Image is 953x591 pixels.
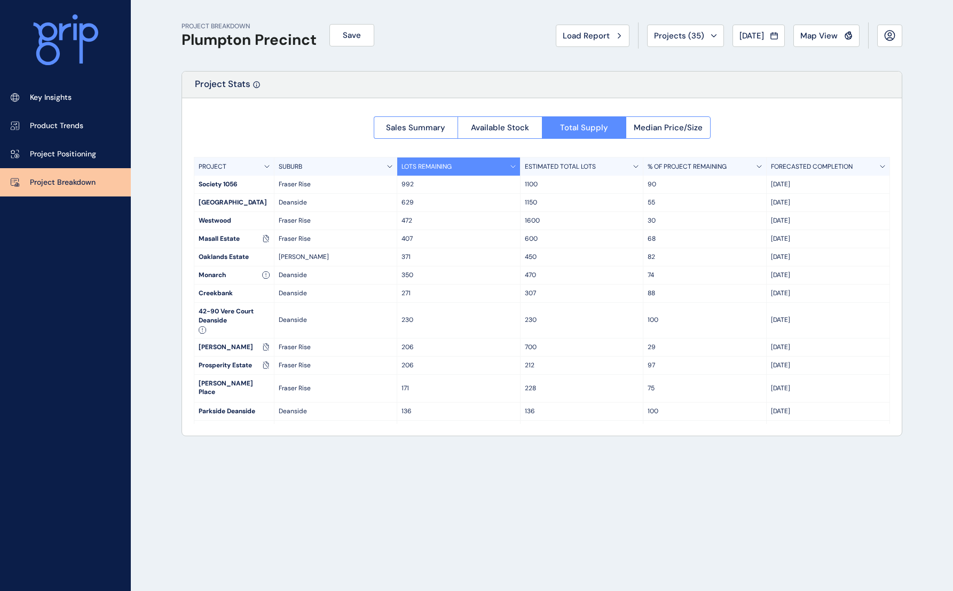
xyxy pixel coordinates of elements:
p: 136 [525,407,639,416]
p: LOTS REMAINING [401,162,452,171]
p: [DATE] [771,407,885,416]
span: Projects ( 35 ) [654,30,704,41]
p: [DATE] [771,216,885,225]
p: [DATE] [771,384,885,393]
p: Product Trends [30,121,83,131]
p: Fraser Rise [279,384,392,393]
p: 600 [525,234,639,243]
p: 74 [648,271,761,280]
p: SUBURB [279,162,302,171]
p: 1100 [525,180,639,189]
span: Total Supply [560,122,608,133]
p: 55 [648,198,761,207]
button: Total Supply [542,116,626,139]
p: 271 [401,289,515,298]
p: 700 [525,343,639,352]
p: 228 [525,384,639,393]
p: 992 [401,180,515,189]
p: [DATE] [771,180,885,189]
div: 42-90 Vere Court Deanside [194,303,274,338]
button: Load Report [556,25,629,47]
p: 136 [401,407,515,416]
div: Prosperity Estate [194,357,274,374]
p: 371 [401,253,515,262]
p: Key Insights [30,92,72,103]
p: PROJECT BREAKDOWN [182,22,317,31]
div: Monarch [194,266,274,284]
p: Deanside [279,289,392,298]
p: [PERSON_NAME] [279,253,392,262]
p: [DATE] [771,234,885,243]
button: Map View [793,25,860,47]
div: [GEOGRAPHIC_DATA] [194,194,274,211]
p: 212 [525,361,639,370]
span: Sales Summary [386,122,445,133]
button: [DATE] [733,25,785,47]
span: Load Report [563,30,610,41]
div: [PERSON_NAME] Place [194,375,274,403]
p: Deanside [279,271,392,280]
p: Project Stats [195,78,250,98]
p: PROJECT [199,162,226,171]
p: Fraser Rise [279,343,392,352]
p: [DATE] [771,289,885,298]
p: 88 [648,289,761,298]
p: Fraser Rise [279,234,392,243]
p: [DATE] [771,343,885,352]
div: Oaklands Estate [194,248,274,266]
span: Save [343,30,361,41]
div: [PERSON_NAME] [194,338,274,356]
p: 206 [401,343,515,352]
p: 100 [648,407,761,416]
p: Fraser Rise [279,180,392,189]
p: 230 [401,316,515,325]
p: Deanside [279,407,392,416]
div: Parkside Deanside [194,403,274,420]
p: 68 [648,234,761,243]
p: ESTIMATED TOTAL LOTS [525,162,596,171]
p: 100 [648,316,761,325]
p: FORECASTED COMPLETION [771,162,853,171]
p: [DATE] [771,316,885,325]
p: 450 [525,253,639,262]
p: 1150 [525,198,639,207]
span: Median Price/Size [634,122,703,133]
p: Deanside [279,316,392,325]
button: Median Price/Size [626,116,711,139]
p: [DATE] [771,361,885,370]
h1: Plumpton Precinct [182,31,317,49]
span: Available Stock [471,122,529,133]
p: Fraser Rise [279,216,392,225]
p: [DATE] [771,271,885,280]
p: 230 [525,316,639,325]
div: Westwood [194,212,274,230]
p: 206 [401,361,515,370]
p: [DATE] [771,253,885,262]
p: Project Breakdown [30,177,96,188]
button: Available Stock [458,116,542,139]
span: Map View [800,30,838,41]
div: Society 1056 [194,176,274,193]
p: Fraser Rise [279,361,392,370]
p: 90 [648,180,761,189]
div: Creekbank [194,285,274,302]
button: Save [329,24,374,46]
p: 82 [648,253,761,262]
p: Deanside [279,198,392,207]
p: Project Positioning [30,149,96,160]
div: Masall Estate [194,230,274,248]
p: 470 [525,271,639,280]
p: 350 [401,271,515,280]
button: Sales Summary [374,116,458,139]
p: 97 [648,361,761,370]
p: 30 [648,216,761,225]
p: 472 [401,216,515,225]
p: 29 [648,343,761,352]
p: 1600 [525,216,639,225]
p: 407 [401,234,515,243]
p: 75 [648,384,761,393]
p: 171 [401,384,515,393]
p: % OF PROJECT REMAINING [648,162,727,171]
span: [DATE] [739,30,764,41]
div: Samara Estate [194,421,274,438]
